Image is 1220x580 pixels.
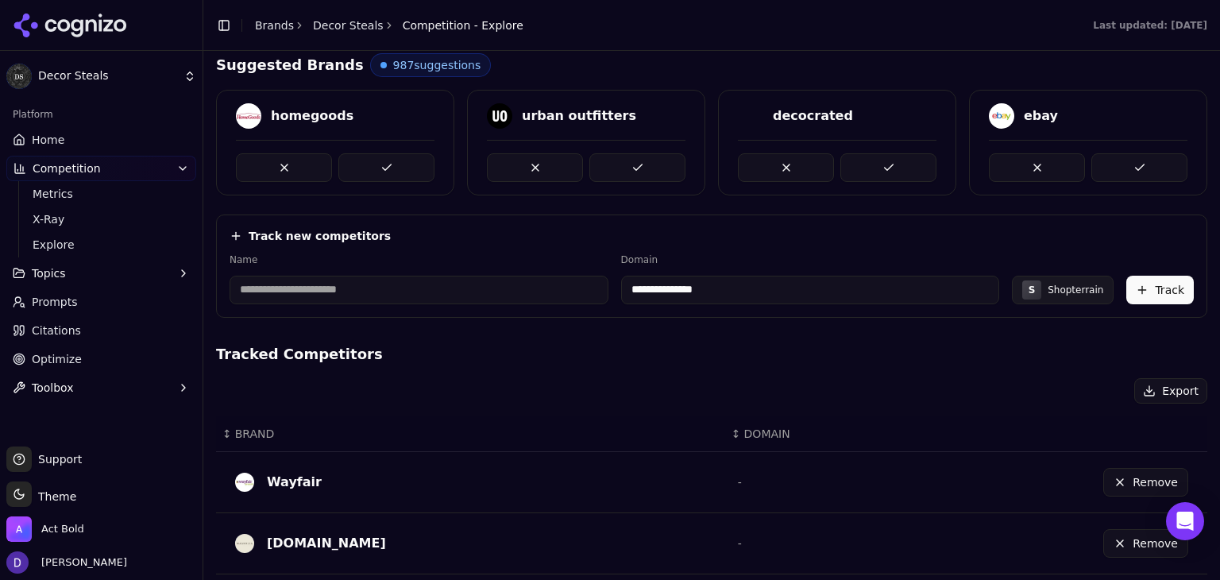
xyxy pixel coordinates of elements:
img: urban outfitters [487,103,512,129]
div: urban outfitters [522,106,636,126]
span: BRAND [235,426,275,442]
button: Toolbox [6,375,196,400]
span: Metrics [33,186,171,202]
button: Competition [6,156,196,181]
img: Decor Steals [6,64,32,89]
a: Metrics [26,183,177,205]
img: homegoods [236,103,261,129]
span: Prompts [32,294,78,310]
span: Support [32,451,82,467]
div: [DOMAIN_NAME] [267,534,386,553]
span: Optimize [32,351,82,367]
h4: Suggested Brands [216,54,364,76]
div: ebay [1024,106,1058,126]
a: X-Ray [26,208,177,230]
button: Track [1126,276,1194,304]
div: Open Intercom Messenger [1166,502,1204,540]
div: ↕DOMAIN [732,426,933,442]
span: Explore [33,237,171,253]
a: Decor Steals [313,17,384,33]
span: - [738,537,742,550]
span: Citations [32,323,81,338]
span: Topics [32,265,66,281]
a: Optimize [6,346,196,372]
th: BRAND [216,416,725,452]
span: Act Bold [41,522,84,536]
img: ebay [989,103,1014,129]
button: Remove [1103,468,1188,497]
label: Name [230,253,608,266]
div: Shopterrain [1048,284,1103,296]
span: S [1029,284,1036,296]
h4: Tracked Competitors [216,343,1207,365]
a: Home [6,127,196,153]
span: X-Ray [33,211,171,227]
div: homegoods [271,106,353,126]
div: decocrated [773,106,853,126]
img: Wayfair [235,473,254,492]
button: Open organization switcher [6,516,84,542]
label: Domain [621,253,1000,266]
nav: breadcrumb [255,17,523,33]
img: decocrated [738,103,763,129]
span: - [738,476,742,489]
button: Export [1134,378,1207,404]
a: Prompts [6,289,196,315]
a: Explore [26,234,177,256]
a: Brands [255,19,294,32]
button: Remove [1103,529,1188,558]
span: DOMAIN [744,426,790,442]
span: 987 suggestions [393,57,481,73]
div: Platform [6,102,196,127]
img: Act Bold [6,516,32,542]
img: magnolia.com [235,534,254,553]
span: [PERSON_NAME] [35,555,127,570]
a: Citations [6,318,196,343]
button: Topics [6,261,196,286]
span: Toolbox [32,380,74,396]
img: David White [6,551,29,574]
h4: Track new competitors [249,228,391,244]
span: Theme [32,490,76,503]
button: Open user button [6,551,127,574]
th: DOMAIN [725,416,940,452]
span: Competition [33,160,101,176]
span: Home [32,132,64,148]
div: Wayfair [267,473,322,492]
div: ↕BRAND [222,426,719,442]
span: Competition - Explore [403,17,523,33]
span: Decor Steals [38,69,177,83]
div: Last updated: [DATE] [1093,19,1207,32]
